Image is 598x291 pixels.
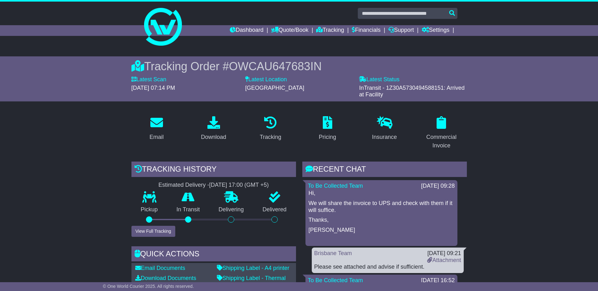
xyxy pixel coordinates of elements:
div: RECENT CHAT [302,162,467,179]
label: Latest Status [359,76,399,83]
a: Brisbane Team [314,250,352,256]
div: Please see attached and advise if sufficient. [314,264,461,271]
a: Shipping Label - A4 printer [217,265,289,271]
a: Settings [422,25,450,36]
a: Download Documents [135,275,196,281]
a: Financials [352,25,380,36]
p: We will share the invoice to UPS and check with them if it will suffice. [309,200,454,214]
span: [GEOGRAPHIC_DATA] [245,85,304,91]
div: Email [149,133,164,141]
a: Insurance [368,114,401,144]
p: Delivered [253,206,296,213]
div: [DATE] 16:52 [421,277,455,284]
div: Download [201,133,226,141]
div: Estimated Delivery - [131,182,296,189]
span: [DATE] 07:14 PM [131,85,175,91]
button: View Full Tracking [131,226,175,237]
a: Commercial Invoice [416,114,467,152]
div: [DATE] 17:00 (GMT +5) [209,182,269,189]
p: Thanks, [309,217,454,224]
a: Download [197,114,230,144]
a: Email [145,114,168,144]
p: Delivering [209,206,253,213]
a: Attachment [427,257,461,263]
p: In Transit [167,206,209,213]
p: Hi, [309,190,454,197]
a: Dashboard [230,25,264,36]
div: [DATE] 09:28 [421,183,455,190]
a: Shipping Label - Thermal printer [217,275,286,288]
span: OWCAU647683IN [229,60,322,73]
label: Latest Scan [131,76,166,83]
a: To Be Collected Team [308,183,363,189]
div: Tracking history [131,162,296,179]
div: Tracking [260,133,281,141]
a: Email Documents [135,265,185,271]
a: Tracking [316,25,344,36]
div: Insurance [372,133,397,141]
label: Latest Location [245,76,287,83]
span: © One World Courier 2025. All rights reserved. [103,284,194,289]
div: Tracking Order # [131,60,467,73]
div: [DATE] 09:21 [427,250,461,257]
a: Pricing [315,114,340,144]
div: Pricing [319,133,336,141]
p: [PERSON_NAME] [309,227,454,234]
a: To Be Collected Team [308,277,363,283]
p: Pickup [131,206,167,213]
span: InTransit - 1Z30A5730494588151: Arrived at Facility [359,85,465,98]
a: Quote/Book [271,25,308,36]
a: Tracking [256,114,285,144]
div: Quick Actions [131,246,296,263]
a: Support [388,25,414,36]
div: Commercial Invoice [420,133,463,150]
